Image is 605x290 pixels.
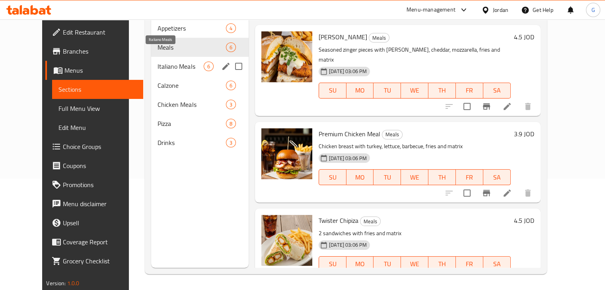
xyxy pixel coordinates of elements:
[319,31,367,43] span: [PERSON_NAME]
[58,85,137,94] span: Sections
[67,278,80,288] span: 1.0.0
[432,258,453,270] span: TH
[374,256,401,272] button: TU
[63,199,137,209] span: Menu disclaimer
[486,258,508,270] span: SA
[45,194,143,213] a: Menu disclaimer
[404,172,425,183] span: WE
[514,215,534,226] h6: 4.5 JOD
[226,138,236,147] div: items
[158,138,226,147] span: Drinks
[350,258,371,270] span: MO
[45,137,143,156] a: Choice Groups
[322,85,343,96] span: SU
[428,169,456,185] button: TH
[456,256,483,272] button: FR
[226,43,236,52] div: items
[158,62,203,71] span: Italiano Meals
[63,218,137,228] span: Upsell
[64,66,137,75] span: Menus
[52,80,143,99] a: Sections
[45,42,143,61] a: Branches
[319,83,346,99] button: SU
[456,169,483,185] button: FR
[261,215,312,266] img: Twister Chipiza
[459,172,480,183] span: FR
[319,141,511,151] p: Chicken breast with turkey, lettuce, barbecue, fries and matrix
[350,85,371,96] span: MO
[158,43,226,52] span: Meals
[319,228,511,238] p: 2 sandwiches with fries and matrix
[404,85,425,96] span: WE
[45,175,143,194] a: Promotions
[226,82,235,89] span: 6
[432,172,453,183] span: TH
[401,83,428,99] button: WE
[360,217,381,226] div: Meals
[151,133,249,152] div: Drinks3
[261,31,312,82] img: Zinger Alfredo Meal
[63,256,137,266] span: Grocery Checklist
[226,25,235,32] span: 4
[459,185,475,201] span: Select to update
[151,95,249,114] div: Chicken Meals3
[158,100,226,109] span: Chicken Meals
[514,31,534,43] h6: 4.5 JOD
[404,258,425,270] span: WE
[45,251,143,271] a: Grocery Checklist
[151,76,249,95] div: Calzone6
[319,128,380,140] span: Premium Chicken Meal
[459,258,480,270] span: FR
[377,172,398,183] span: TU
[483,83,511,99] button: SA
[502,188,512,198] a: Edit menu item
[377,258,398,270] span: TU
[158,23,226,33] span: Appetizers
[514,128,534,139] h6: 3.9 JOD
[204,63,213,70] span: 6
[58,123,137,132] span: Edit Menu
[204,62,214,71] div: items
[46,278,66,288] span: Version:
[322,172,343,183] span: SU
[591,6,595,14] span: G
[401,256,428,272] button: WE
[151,15,249,155] nav: Menu sections
[382,130,403,139] div: Meals
[45,213,143,232] a: Upsell
[322,258,343,270] span: SU
[226,23,236,33] div: items
[52,99,143,118] a: Full Menu View
[326,155,370,162] span: [DATE] 03:06 PM
[151,38,249,57] div: Meals6
[486,85,508,96] span: SA
[456,83,483,99] button: FR
[45,232,143,251] a: Coverage Report
[459,85,480,96] span: FR
[369,33,389,43] span: Meals
[63,27,137,37] span: Edit Restaurant
[483,169,511,185] button: SA
[158,81,226,90] span: Calzone
[486,172,508,183] span: SA
[382,130,402,139] span: Meals
[319,215,358,226] span: Twister Chipiza
[407,5,455,15] div: Menu-management
[428,256,456,272] button: TH
[151,57,249,76] div: Italiano Meals6edit
[477,97,496,116] button: Branch-specific-item
[63,161,137,170] span: Coupons
[45,61,143,80] a: Menus
[226,139,235,147] span: 3
[374,83,401,99] button: TU
[45,156,143,175] a: Coupons
[477,184,496,203] button: Branch-specific-item
[319,256,346,272] button: SU
[45,23,143,42] a: Edit Restaurant
[158,119,226,128] span: Pizza
[428,83,456,99] button: TH
[401,169,428,185] button: WE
